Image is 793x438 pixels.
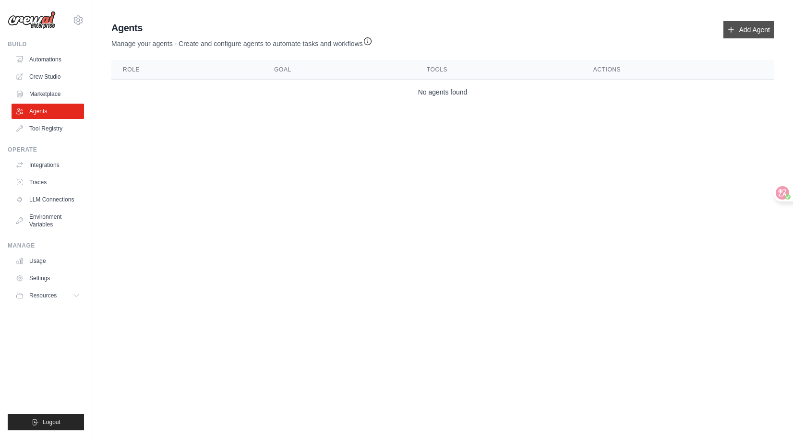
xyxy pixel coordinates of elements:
img: Logo [8,11,56,29]
a: Integrations [12,157,84,173]
a: Agents [12,104,84,119]
a: LLM Connections [12,192,84,207]
th: Goal [263,60,415,80]
a: Environment Variables [12,209,84,232]
a: Settings [12,271,84,286]
a: Add Agent [723,21,774,38]
h2: Agents [111,21,372,35]
a: Marketplace [12,86,84,102]
p: Manage your agents - Create and configure agents to automate tasks and workflows [111,35,372,48]
div: Build [8,40,84,48]
th: Actions [582,60,774,80]
a: Tool Registry [12,121,84,136]
div: Operate [8,146,84,154]
button: Resources [12,288,84,303]
th: Role [111,60,263,80]
a: Traces [12,175,84,190]
span: Logout [43,418,60,426]
td: No agents found [111,80,774,105]
button: Logout [8,414,84,430]
a: Usage [12,253,84,269]
th: Tools [415,60,582,80]
span: Resources [29,292,57,299]
div: Manage [8,242,84,249]
a: Automations [12,52,84,67]
a: Crew Studio [12,69,84,84]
